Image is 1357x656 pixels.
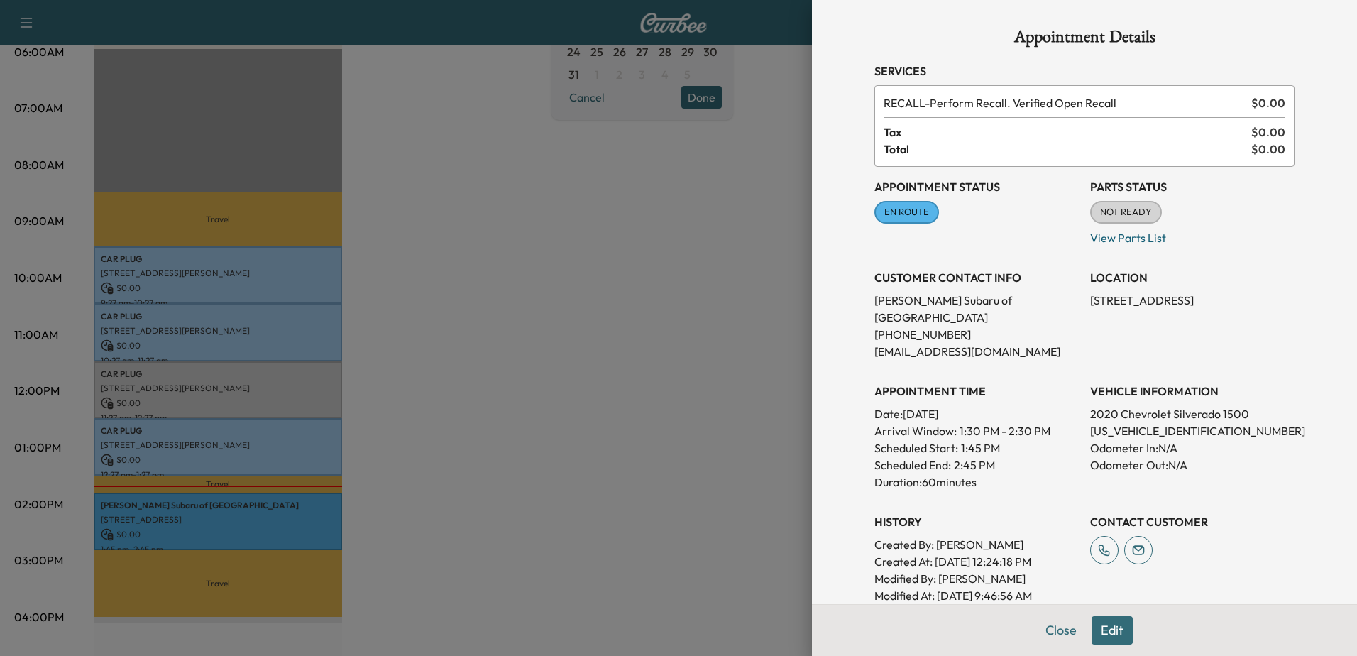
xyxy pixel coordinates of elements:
[1251,124,1285,141] span: $ 0.00
[874,383,1079,400] h3: APPOINTMENT TIME
[1090,513,1295,530] h3: CONTACT CUSTOMER
[884,124,1251,141] span: Tax
[960,422,1050,439] span: 1:30 PM - 2:30 PM
[1090,224,1295,246] p: View Parts List
[961,439,1000,457] p: 1:45 PM
[1090,292,1295,309] p: [STREET_ADDRESS]
[874,422,1079,439] p: Arrival Window:
[874,457,951,474] p: Scheduled End:
[874,292,1079,326] p: [PERSON_NAME] Subaru of [GEOGRAPHIC_DATA]
[884,141,1251,158] span: Total
[874,474,1079,491] p: Duration: 60 minutes
[1090,405,1295,422] p: 2020 Chevrolet Silverado 1500
[874,62,1295,80] h3: Services
[874,570,1079,587] p: Modified By : [PERSON_NAME]
[876,205,938,219] span: EN ROUTE
[874,269,1079,286] h3: CUSTOMER CONTACT INFO
[1090,269,1295,286] h3: LOCATION
[874,178,1079,195] h3: Appointment Status
[874,28,1295,51] h1: Appointment Details
[874,536,1079,553] p: Created By : [PERSON_NAME]
[1090,422,1295,439] p: [US_VEHICLE_IDENTIFICATION_NUMBER]
[874,326,1079,343] p: [PHONE_NUMBER]
[874,553,1079,570] p: Created At : [DATE] 12:24:18 PM
[1092,616,1133,645] button: Edit
[874,405,1079,422] p: Date: [DATE]
[1036,616,1086,645] button: Close
[1251,94,1285,111] span: $ 0.00
[1090,383,1295,400] h3: VEHICLE INFORMATION
[1092,205,1160,219] span: NOT READY
[1251,141,1285,158] span: $ 0.00
[1090,457,1295,474] p: Odometer Out: N/A
[884,94,1246,111] span: Perform Recall. Verified Open Recall
[954,457,995,474] p: 2:45 PM
[874,513,1079,530] h3: History
[1090,178,1295,195] h3: Parts Status
[874,587,1079,604] p: Modified At : [DATE] 9:46:56 AM
[874,439,958,457] p: Scheduled Start:
[874,343,1079,360] p: [EMAIL_ADDRESS][DOMAIN_NAME]
[1090,439,1295,457] p: Odometer In: N/A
